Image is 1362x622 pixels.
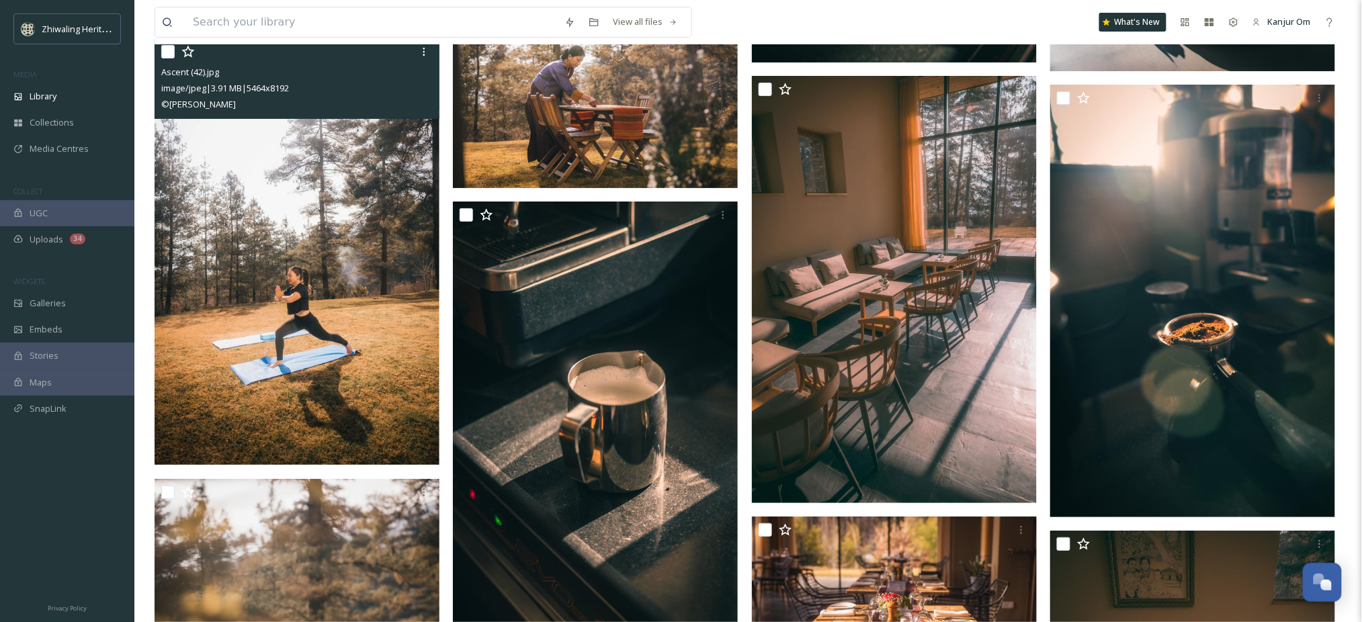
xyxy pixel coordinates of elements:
[161,66,219,78] span: Ascent (42).jpg
[30,402,67,415] span: SnapLink
[1303,563,1342,602] button: Open Chat
[30,90,56,103] span: Library
[30,323,62,336] span: Embeds
[30,376,52,389] span: Maps
[1099,13,1166,32] a: What's New
[606,9,685,35] a: View all files
[48,604,87,613] span: Privacy Policy
[70,234,85,245] div: 34
[13,186,42,196] span: COLLECT
[161,98,236,110] span: © [PERSON_NAME]
[161,82,289,94] span: image/jpeg | 3.91 MB | 5464 x 8192
[30,349,58,362] span: Stories
[30,207,48,220] span: UGC
[22,22,35,36] img: Screenshot%202025-04-29%20at%2011.05.50.png
[48,599,87,615] a: Privacy Policy
[13,69,37,79] span: MEDIA
[30,142,89,155] span: Media Centres
[752,76,1037,502] img: Ascent (23).jpg
[155,38,439,465] img: Ascent (42).jpg
[1246,9,1318,35] a: Kanjur Om
[42,22,116,35] span: Zhiwaling Heritage
[186,7,558,37] input: Search your library
[1268,15,1311,28] span: Kanjur Om
[30,297,66,310] span: Galleries
[13,276,44,286] span: WIDGETS
[30,116,74,129] span: Collections
[30,233,63,246] span: Uploads
[1050,85,1339,517] img: Ascent (55).jpg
